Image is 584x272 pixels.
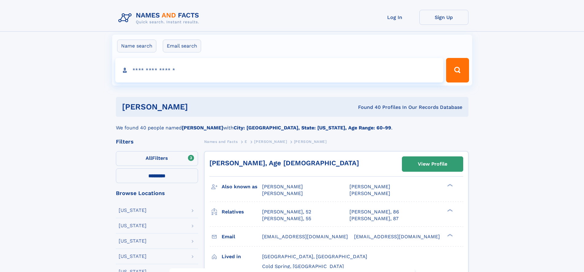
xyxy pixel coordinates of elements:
[116,190,198,196] div: Browse Locations
[119,254,147,259] div: [US_STATE]
[222,232,262,242] h3: Email
[446,233,453,237] div: ❯
[122,103,273,111] h1: [PERSON_NAME]
[349,184,390,190] span: [PERSON_NAME]
[182,125,223,131] b: [PERSON_NAME]
[349,190,390,196] span: [PERSON_NAME]
[354,234,440,239] span: [EMAIL_ADDRESS][DOMAIN_NAME]
[419,10,468,25] a: Sign Up
[119,208,147,213] div: [US_STATE]
[262,209,311,215] a: [PERSON_NAME], 52
[245,138,247,145] a: E
[446,208,453,212] div: ❯
[222,182,262,192] h3: Also known as
[262,254,367,259] span: [GEOGRAPHIC_DATA], [GEOGRAPHIC_DATA]
[204,138,238,145] a: Names and Facts
[115,58,444,82] input: search input
[254,140,287,144] span: [PERSON_NAME]
[418,157,447,171] div: View Profile
[209,159,359,167] a: [PERSON_NAME], Age [DEMOGRAPHIC_DATA]
[119,239,147,243] div: [US_STATE]
[116,117,468,132] div: We found 40 people named with .
[254,138,287,145] a: [PERSON_NAME]
[234,125,391,131] b: City: [GEOGRAPHIC_DATA], State: [US_STATE], Age Range: 60-99
[222,251,262,262] h3: Lived in
[163,40,201,52] label: Email search
[349,215,399,222] a: [PERSON_NAME], 87
[294,140,327,144] span: [PERSON_NAME]
[370,10,419,25] a: Log In
[262,190,303,196] span: [PERSON_NAME]
[116,151,198,166] label: Filters
[262,215,311,222] a: [PERSON_NAME], 55
[273,104,462,111] div: Found 40 Profiles In Our Records Database
[119,223,147,228] div: [US_STATE]
[117,40,156,52] label: Name search
[349,209,399,215] a: [PERSON_NAME], 86
[402,157,463,171] a: View Profile
[446,183,453,187] div: ❯
[222,207,262,217] h3: Relatives
[262,184,303,190] span: [PERSON_NAME]
[262,263,344,269] span: Cold Spring, [GEOGRAPHIC_DATA]
[245,140,247,144] span: E
[262,234,348,239] span: [EMAIL_ADDRESS][DOMAIN_NAME]
[146,155,152,161] span: All
[446,58,469,82] button: Search Button
[116,10,204,26] img: Logo Names and Facts
[116,139,198,144] div: Filters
